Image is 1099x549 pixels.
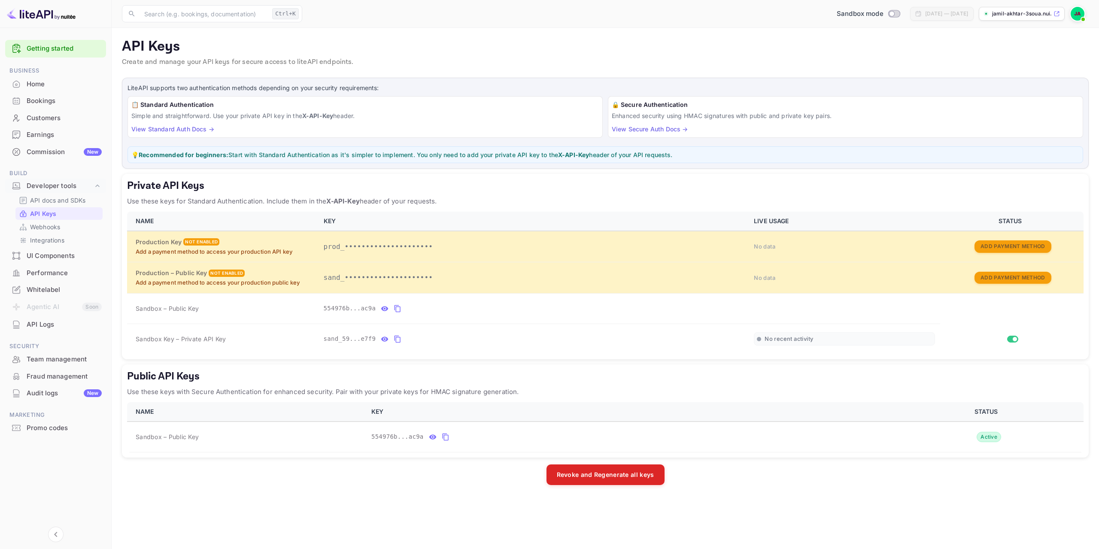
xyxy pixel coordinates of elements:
p: Create and manage your API keys for secure access to liteAPI endpoints. [122,57,1089,67]
p: Integrations [30,236,64,245]
div: Fraud management [5,368,106,385]
div: Performance [27,268,102,278]
th: KEY [366,402,892,422]
button: Revoke and Regenerate all keys [546,464,665,485]
div: Home [5,76,106,93]
div: CommissionNew [5,144,106,161]
div: Webhooks [15,221,103,233]
a: Add Payment Method [975,243,1051,250]
div: API Logs [5,316,106,333]
p: sand_••••••••••••••••••••• [324,273,744,283]
button: Add Payment Method [975,272,1051,284]
table: private api keys table [127,212,1084,354]
div: Promo codes [27,423,102,433]
span: No data [754,243,775,250]
span: No data [754,274,775,281]
a: Whitelabel [5,282,106,297]
div: Active [977,432,1001,442]
a: CommissionNew [5,144,106,160]
a: Bookings [5,93,106,109]
div: UI Components [27,251,102,261]
a: View Standard Auth Docs → [131,125,214,133]
img: LiteAPI logo [7,7,76,21]
span: 554976b...ac9a [371,432,424,441]
p: prod_••••••••••••••••••••• [324,242,744,252]
p: jamil-akhtar-3soua.nui... [992,10,1052,18]
span: 554976b...ac9a [324,304,376,313]
strong: Recommended for beginners: [139,151,228,158]
a: Fraud management [5,368,106,384]
a: Customers [5,110,106,126]
div: Not enabled [209,270,245,277]
a: Getting started [27,44,102,54]
div: Audit logs [27,388,102,398]
th: LIVE USAGE [749,212,940,231]
span: Sandbox mode [837,9,883,19]
span: Marketing [5,410,106,420]
h5: Private API Keys [127,179,1084,193]
p: Simple and straightforward. Use your private API key in the header. [131,111,599,120]
h6: 📋 Standard Authentication [131,100,599,109]
span: Build [5,169,106,178]
div: Customers [27,113,102,123]
div: API docs and SDKs [15,194,103,206]
button: Collapse navigation [48,527,64,542]
p: 💡 Start with Standard Authentication as it's simpler to implement. You only need to add your priv... [131,150,1079,159]
div: New [84,389,102,397]
a: Webhooks [19,222,99,231]
th: KEY [319,212,749,231]
div: Audit logsNew [5,385,106,402]
img: Jamil Akhtar [1071,7,1084,21]
a: API docs and SDKs [19,196,99,205]
a: Performance [5,265,106,281]
div: Team management [5,351,106,368]
div: New [84,148,102,156]
div: Customers [5,110,106,127]
a: Home [5,76,106,92]
div: Whitelabel [5,282,106,298]
p: LiteAPI supports two authentication methods depending on your security requirements: [128,83,1083,93]
th: NAME [127,402,366,422]
div: Earnings [27,130,102,140]
a: View Secure Auth Docs → [612,125,688,133]
div: [DATE] — [DATE] [925,10,968,18]
strong: X-API-Key [558,151,589,158]
div: Switch to Production mode [833,9,903,19]
div: Whitelabel [27,285,102,295]
a: UI Components [5,248,106,264]
div: Not enabled [183,238,219,246]
div: Ctrl+K [272,8,299,19]
div: Fraud management [27,372,102,382]
h6: Production – Public Key [136,268,207,278]
span: Sandbox – Public Key [136,304,199,313]
span: sand_59...e7f9 [324,334,376,343]
h5: Public API Keys [127,370,1084,383]
p: API docs and SDKs [30,196,86,205]
span: Business [5,66,106,76]
div: Getting started [5,40,106,58]
p: Add a payment method to access your production public key [136,279,313,287]
p: Add a payment method to access your production API key [136,248,313,256]
strong: X-API-Key [326,197,359,205]
div: Bookings [27,96,102,106]
div: API Logs [27,320,102,330]
p: Webhooks [30,222,60,231]
div: API Keys [15,207,103,220]
div: Developer tools [5,179,106,194]
input: Search (e.g. bookings, documentation) [139,5,269,22]
a: Add Payment Method [975,273,1051,281]
p: Use these keys with Secure Authentication for enhanced security. Pair with your private keys for ... [127,387,1084,397]
a: API Logs [5,316,106,332]
strong: X-API-Key [302,112,333,119]
p: Use these keys for Standard Authentication. Include them in the header of your requests. [127,196,1084,206]
div: Commission [27,147,102,157]
div: Integrations [15,234,103,246]
h6: 🔒 Secure Authentication [612,100,1079,109]
p: API Keys [30,209,56,218]
th: STATUS [892,402,1084,422]
a: Audit logsNew [5,385,106,401]
span: Sandbox – Public Key [136,432,199,441]
button: Add Payment Method [975,240,1051,253]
